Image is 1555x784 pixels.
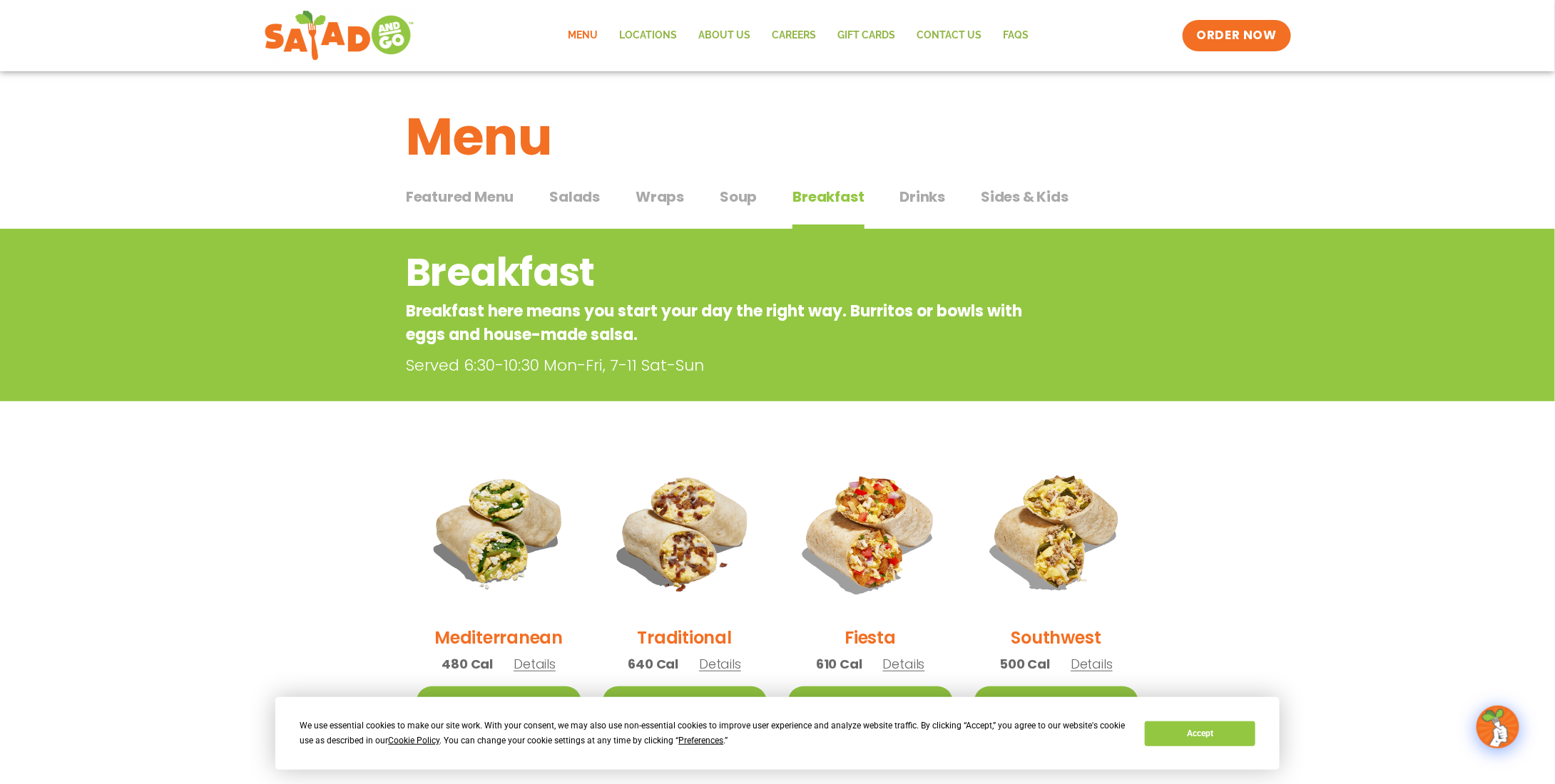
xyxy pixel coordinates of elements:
img: new-SAG-logo-768×292 [264,7,414,64]
button: Accept [1145,721,1255,746]
a: Menu [557,19,608,52]
span: Details [1071,655,1113,673]
span: Cookie Policy [388,736,439,746]
a: ORDER NOW [1183,20,1291,51]
span: Details [514,655,556,673]
span: 500 Cal [1000,654,1051,674]
span: 480 Cal [442,654,494,674]
span: Sides & Kids [981,186,1069,207]
span: ORDER NOW [1197,27,1277,44]
span: Drinks [900,186,946,207]
img: Product photo for Mediterranean Breakfast Burrito [417,450,581,614]
div: We use essential cookies to make our site work. With your consent, we may also use non-essential ... [300,718,1128,748]
a: Careers [761,19,827,52]
a: FAQs [992,19,1039,52]
div: Tabbed content [406,181,1149,229]
a: Start Your Order [603,686,768,717]
img: Product photo for Traditional [603,450,768,614]
p: Served 6:30-10:30 Mon-Fri, 7-11 Sat-Sun [406,354,1041,377]
p: Breakfast here means you start your day the right way. Burritos or bowls with eggs and house-made... [406,299,1034,346]
span: 640 Cal [628,654,679,674]
h2: Traditional [638,625,732,650]
img: Product photo for Fiesta [788,450,953,614]
h2: Fiesta [845,625,896,650]
span: Preferences [678,736,723,746]
span: Salads [549,186,600,207]
a: Locations [608,19,688,52]
div: Cookie Consent Prompt [275,697,1280,770]
a: Contact Us [906,19,992,52]
a: Start Your Order [417,686,581,717]
h2: Southwest [1011,625,1101,650]
a: About Us [688,19,761,52]
span: Wraps [636,186,684,207]
a: Start Your Order [974,686,1139,717]
a: Start Your Order [788,686,953,717]
nav: Menu [557,19,1039,52]
h1: Menu [406,98,1149,175]
span: Featured Menu [406,186,514,207]
img: Product photo for Southwest [974,450,1139,614]
h2: Breakfast [406,244,1034,301]
a: GIFT CARDS [827,19,906,52]
img: wpChatIcon [1478,707,1518,747]
h2: Mediterranean [434,625,563,650]
span: Breakfast [792,186,864,207]
span: Soup [720,186,757,207]
span: Details [699,655,741,673]
span: Details [883,655,925,673]
span: 610 Cal [816,654,862,674]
